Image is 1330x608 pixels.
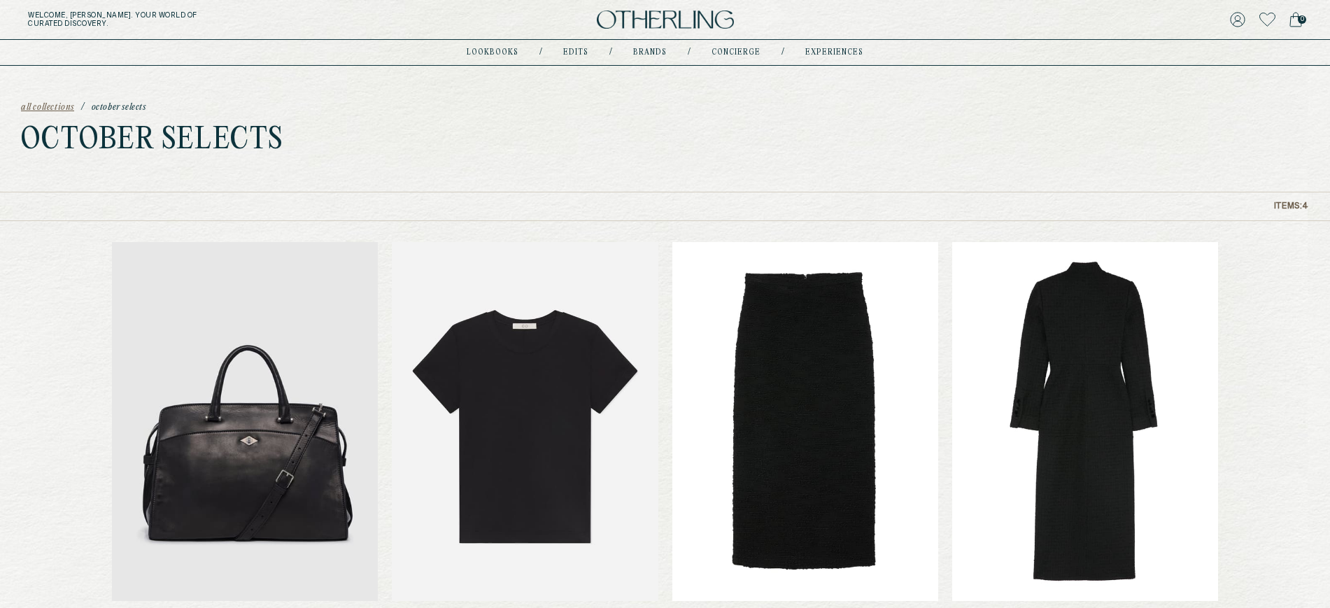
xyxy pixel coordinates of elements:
[688,47,691,58] div: /
[609,47,612,58] div: /
[28,11,410,28] h5: Welcome, [PERSON_NAME] . Your world of curated discovery.
[597,10,734,29] img: logo
[467,49,518,56] a: lookbooks
[952,242,1218,601] img: WOOL TWEED IMPERIAL COAT
[539,47,542,58] div: /
[81,103,146,113] a: /October Selects
[1289,10,1302,29] a: 0
[805,49,863,56] a: experiences
[81,103,85,113] span: /
[712,49,760,56] a: concierge
[92,103,146,113] span: October Selects
[1298,15,1306,24] span: 0
[633,49,667,56] a: Brands
[781,47,784,58] div: /
[112,242,378,601] img: Private Eye Buttery Nappa Black with Silver Hardware
[392,242,658,601] img: Fitted Tee in Cotton Jersey - Black
[672,242,938,601] img: VALERIE SKIRT
[563,49,588,56] a: Edits
[21,127,283,155] h1: October Selects
[21,103,74,113] a: all collections
[1274,202,1309,211] p: Items: 4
